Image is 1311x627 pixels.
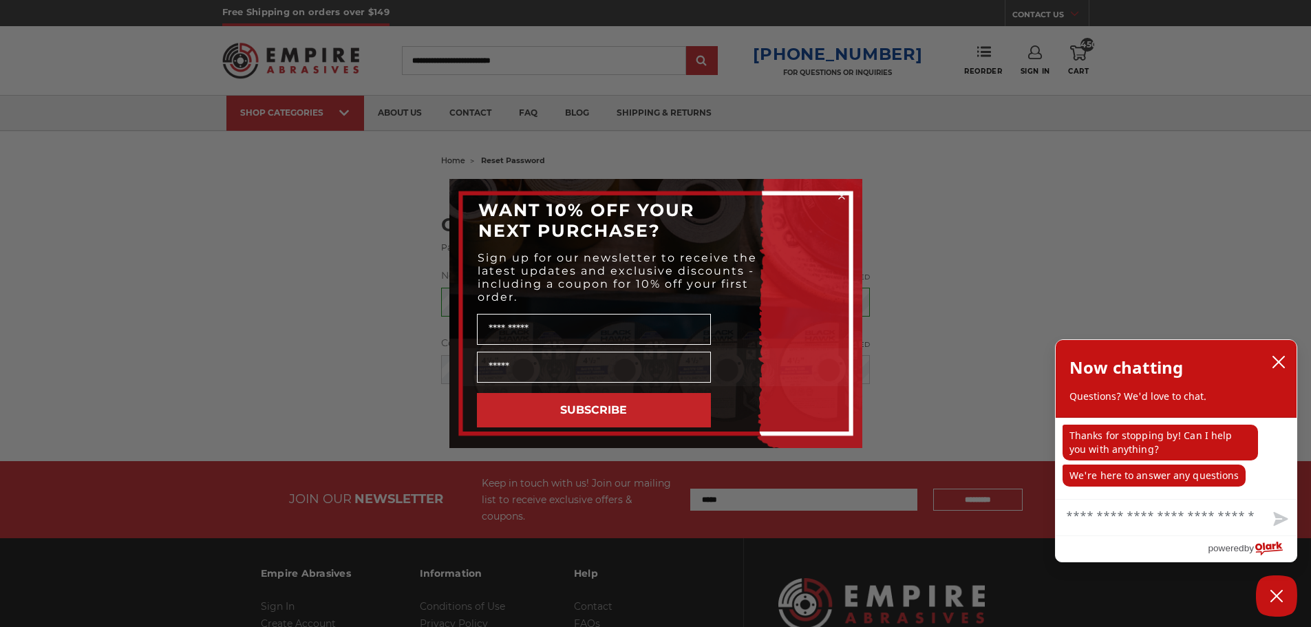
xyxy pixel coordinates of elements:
[1069,354,1183,381] h2: Now chatting
[477,352,711,383] input: Email
[1208,540,1244,557] span: powered
[1055,339,1297,562] div: olark chatbox
[1056,418,1297,499] div: chat
[1262,504,1297,535] button: Send message
[1069,390,1283,403] p: Questions? We'd love to chat.
[1256,575,1297,617] button: Close Chatbox
[477,393,711,427] button: SUBSCRIBE
[1208,536,1297,562] a: Powered by Olark
[835,189,849,203] button: Close dialog
[478,200,694,241] span: WANT 10% OFF YOUR NEXT PURCHASE?
[1063,425,1258,460] p: Thanks for stopping by! Can I help you with anything?
[1268,352,1290,372] button: close chatbox
[1244,540,1254,557] span: by
[478,251,757,304] span: Sign up for our newsletter to receive the latest updates and exclusive discounts - including a co...
[1063,465,1246,487] p: We're here to answer any questions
